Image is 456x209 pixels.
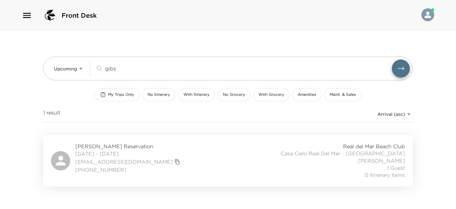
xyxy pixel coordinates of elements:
[183,92,209,97] span: With Itinerary
[62,11,97,20] span: Front Desk
[217,88,250,101] button: No Grocery
[343,143,405,150] span: Real del Mar Beach Club
[223,92,245,97] span: No Grocery
[43,135,413,186] a: [PERSON_NAME] Reservation[DATE] - [DATE][EMAIL_ADDRESS][DOMAIN_NAME]copy primary member email[PHO...
[75,158,173,165] a: [EMAIL_ADDRESS][DOMAIN_NAME]
[292,88,322,101] button: Amenities
[258,92,284,97] span: With Grocery
[75,150,182,157] span: [DATE] - [DATE]
[377,111,405,117] span: Arrival (asc)
[365,171,405,178] span: 0 Itinerary Items
[43,109,60,119] span: 1 result
[42,8,58,23] img: logo
[281,150,405,157] span: Casa Cielo Real Del Mar - [GEOGRAPHIC_DATA]
[178,88,215,101] button: With Itinerary
[108,92,134,97] span: My Trips Only
[75,166,182,173] span: [PHONE_NUMBER]
[358,157,405,164] span: [PERSON_NAME]
[298,92,316,97] span: Amenities
[105,65,392,72] input: Search by traveler, residence, or concierge
[173,157,182,166] button: copy primary member email
[95,88,139,101] button: My Trips Only
[253,88,290,101] button: With Grocery
[54,66,77,72] span: Upcoming
[330,92,356,97] span: Maint. & Sales
[324,88,361,101] button: Maint. & Sales
[421,8,434,21] img: User
[148,92,170,97] span: No Itinerary
[75,143,182,150] span: [PERSON_NAME] Reservation
[142,88,175,101] button: No Itinerary
[387,164,405,171] span: 1 Guest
